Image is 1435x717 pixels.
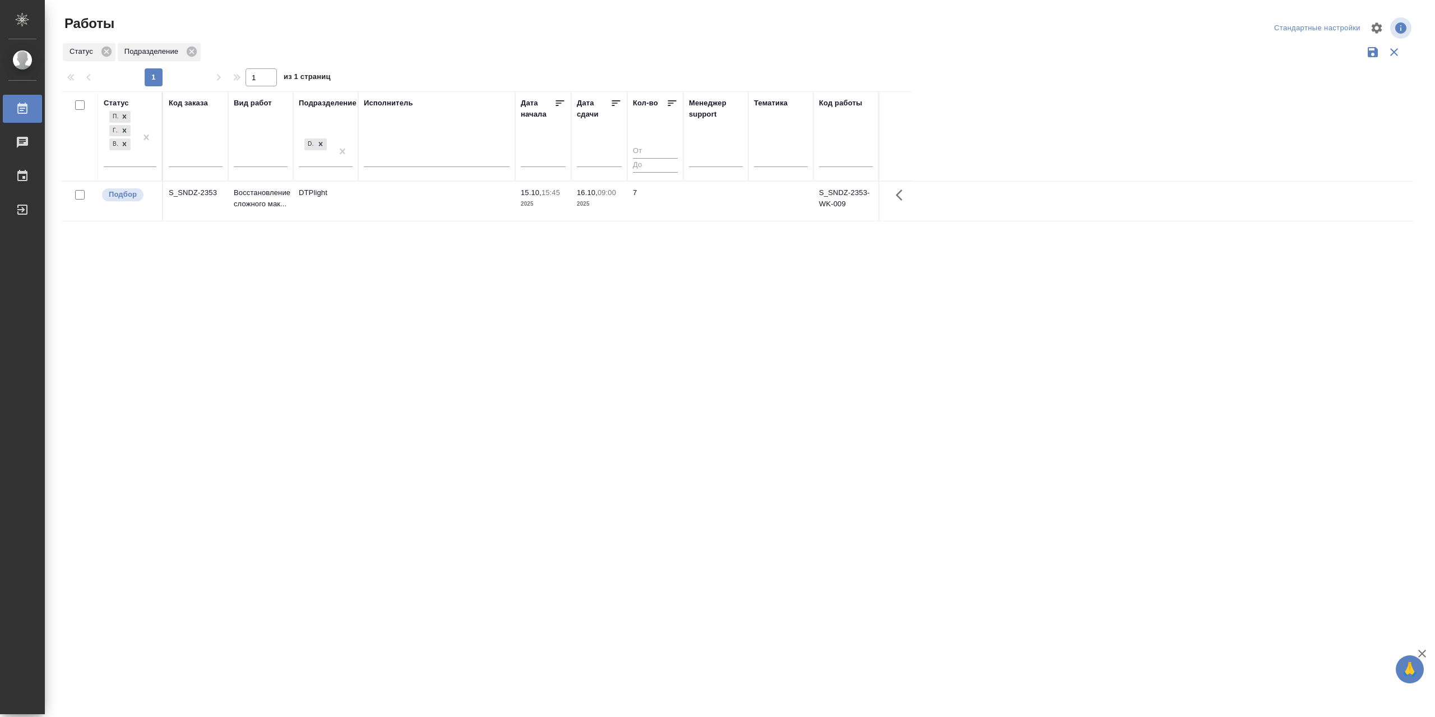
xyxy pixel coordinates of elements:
[293,182,358,221] td: DTPlight
[819,98,862,109] div: Код работы
[1383,41,1405,63] button: Сбросить фильтры
[521,188,541,197] p: 15.10,
[627,182,683,221] td: 7
[754,98,788,109] div: Тематика
[633,158,678,172] input: До
[70,46,97,57] p: Статус
[1362,41,1383,63] button: Сохранить фильтры
[118,43,201,61] div: Подразделение
[304,138,314,150] div: DTPlight
[577,198,622,210] p: 2025
[169,187,223,198] div: S_SNDZ-2353
[108,124,132,138] div: Подбор, Готов к работе, В работе
[109,125,118,137] div: Готов к работе
[521,98,554,120] div: Дата начала
[1400,658,1419,681] span: 🙏
[577,98,610,120] div: Дата сдачи
[541,188,560,197] p: 15:45
[1363,15,1390,41] span: Настроить таблицу
[577,188,598,197] p: 16.10,
[633,145,678,159] input: От
[109,111,118,123] div: Подбор
[1396,655,1424,683] button: 🙏
[169,98,208,109] div: Код заказа
[1390,17,1414,39] span: Посмотреть информацию
[62,15,114,33] span: Работы
[521,198,566,210] p: 2025
[234,98,272,109] div: Вид работ
[101,187,156,202] div: Можно подбирать исполнителей
[63,43,115,61] div: Статус
[108,110,132,124] div: Подбор, Готов к работе, В работе
[813,182,878,221] td: S_SNDZ-2353-WK-009
[108,137,132,151] div: Подбор, Готов к работе, В работе
[598,188,616,197] p: 09:00
[109,138,118,150] div: В работе
[364,98,413,109] div: Исполнитель
[1271,20,1363,37] div: split button
[124,46,182,57] p: Подразделение
[889,182,916,209] button: Здесь прячутся важные кнопки
[284,70,331,86] span: из 1 страниц
[633,98,658,109] div: Кол-во
[104,98,129,109] div: Статус
[234,187,288,210] p: Восстановление сложного мак...
[689,98,743,120] div: Менеджер support
[109,189,137,200] p: Подбор
[299,98,357,109] div: Подразделение
[303,137,328,151] div: DTPlight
